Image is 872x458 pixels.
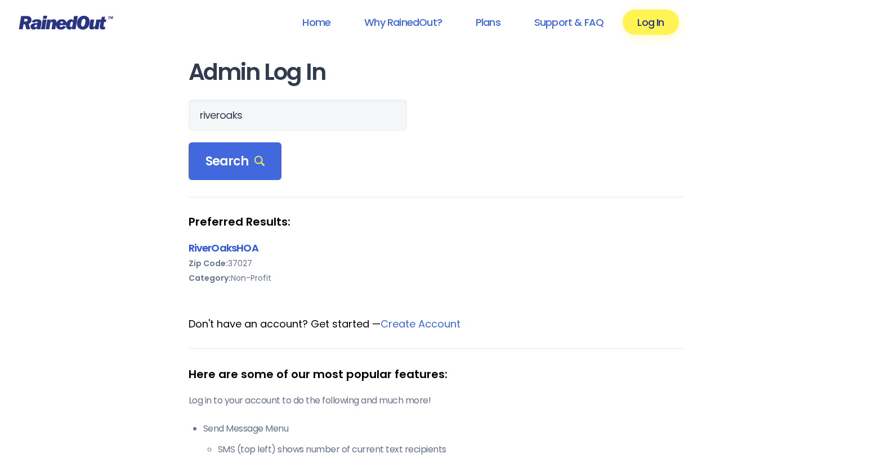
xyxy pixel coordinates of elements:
[189,100,407,131] input: Search Orgs…
[189,366,684,383] div: Here are some of our most popular features:
[189,394,684,407] p: Log in to your account to do the following and much more!
[189,272,231,284] b: Category:
[218,443,684,456] li: SMS (top left) shows number of current text recipients
[189,241,258,255] a: RiverOaksHOA
[205,154,265,169] span: Search
[288,10,345,35] a: Home
[520,10,618,35] a: Support & FAQ
[189,271,684,285] div: Non-Profit
[189,142,282,181] div: Search
[189,240,684,255] div: RiverOaksHOA
[189,258,228,269] b: Zip Code:
[350,10,457,35] a: Why RainedOut?
[381,317,460,331] a: Create Account
[189,60,684,85] h1: Admin Log In
[623,10,678,35] a: Log In
[461,10,515,35] a: Plans
[189,256,684,271] div: 37027
[189,214,684,229] strong: Preferred Results:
